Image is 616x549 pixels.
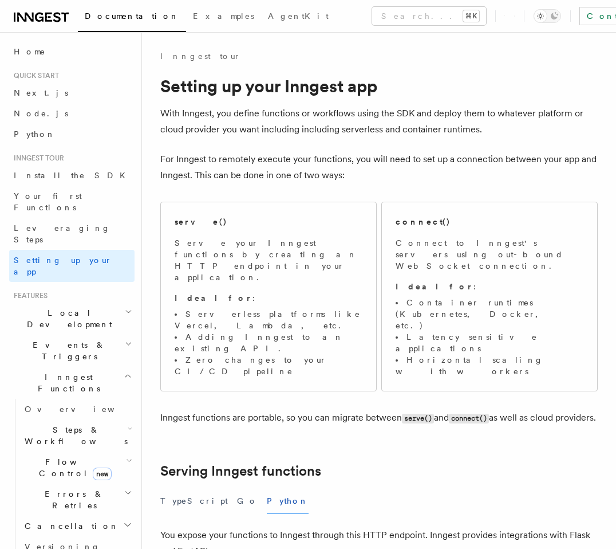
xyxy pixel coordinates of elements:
button: Errors & Retries [20,484,135,516]
a: Setting up your app [9,250,135,282]
span: Your first Functions [14,191,82,212]
code: serve() [402,414,434,423]
a: Install the SDK [9,165,135,186]
span: Leveraging Steps [14,223,110,244]
span: Events & Triggers [9,339,125,362]
kbd: ⌘K [463,10,479,22]
a: Examples [186,3,261,31]
button: Steps & Workflows [20,419,135,452]
span: Overview [25,405,143,414]
span: Inngest tour [9,154,64,163]
p: Connect to Inngest's servers using out-bound WebSocket connection. [396,237,583,272]
a: serve()Serve your Inngest functions by creating an HTTP endpoint in your application.Ideal for:Se... [160,202,377,391]
a: Your first Functions [9,186,135,218]
strong: Ideal for [175,293,252,303]
span: Features [9,291,48,300]
a: Serving Inngest functions [160,463,321,479]
span: Errors & Retries [20,488,124,511]
span: Inngest Functions [9,371,124,394]
span: Next.js [14,88,68,97]
p: For Inngest to remotely execute your functions, you will need to set up a connection between your... [160,151,598,183]
button: TypeScript [160,488,228,514]
li: Zero changes to your CI/CD pipeline [175,354,362,377]
p: : [396,281,583,292]
a: Next.js [9,83,135,103]
a: AgentKit [261,3,335,31]
span: new [93,468,112,480]
a: Overview [20,399,135,419]
p: Serve your Inngest functions by creating an HTTP endpoint in your application. [175,237,362,283]
button: Local Development [9,303,135,335]
span: Quick start [9,71,59,80]
button: Go [237,488,258,514]
span: Steps & Workflows [20,424,128,447]
h1: Setting up your Inngest app [160,76,598,96]
code: connect() [449,414,489,423]
a: Node.js [9,103,135,124]
p: : [175,292,362,304]
p: With Inngest, you define functions or workflows using the SDK and deploy them to whatever platfor... [160,105,598,138]
a: connect()Connect to Inngest's servers using out-bound WebSocket connection.Ideal for:Container ru... [381,202,598,391]
span: Python [14,130,56,139]
a: Leveraging Steps [9,218,135,250]
span: Home [14,46,46,57]
h2: connect() [396,216,451,228]
button: Python [267,488,309,514]
p: Inngest functions are portable, so you can migrate between and as well as cloud providers. [160,410,598,426]
span: Cancellation [20,520,119,532]
span: Flow Control [20,456,126,479]
button: Search...⌘K [372,7,486,25]
h2: serve() [175,216,227,228]
span: Setting up your app [14,256,112,276]
span: Node.js [14,109,68,118]
a: Home [9,41,135,62]
button: Events & Triggers [9,335,135,367]
a: Inngest tour [160,50,240,62]
li: Adding Inngest to an existing API. [175,331,362,354]
button: Cancellation [20,516,135,536]
span: Install the SDK [14,171,132,180]
li: Latency sensitive applications [396,331,583,354]
span: Examples [193,11,254,21]
li: Container runtimes (Kubernetes, Docker, etc.) [396,297,583,331]
a: Python [9,124,135,144]
span: Local Development [9,307,125,330]
strong: Ideal for [396,282,473,291]
li: Serverless platforms like Vercel, Lambda, etc. [175,308,362,331]
button: Inngest Functions [9,367,135,399]
span: Documentation [85,11,179,21]
button: Toggle dark mode [534,9,561,23]
span: AgentKit [268,11,329,21]
li: Horizontal scaling with workers [396,354,583,377]
button: Flow Controlnew [20,452,135,484]
a: Documentation [78,3,186,32]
